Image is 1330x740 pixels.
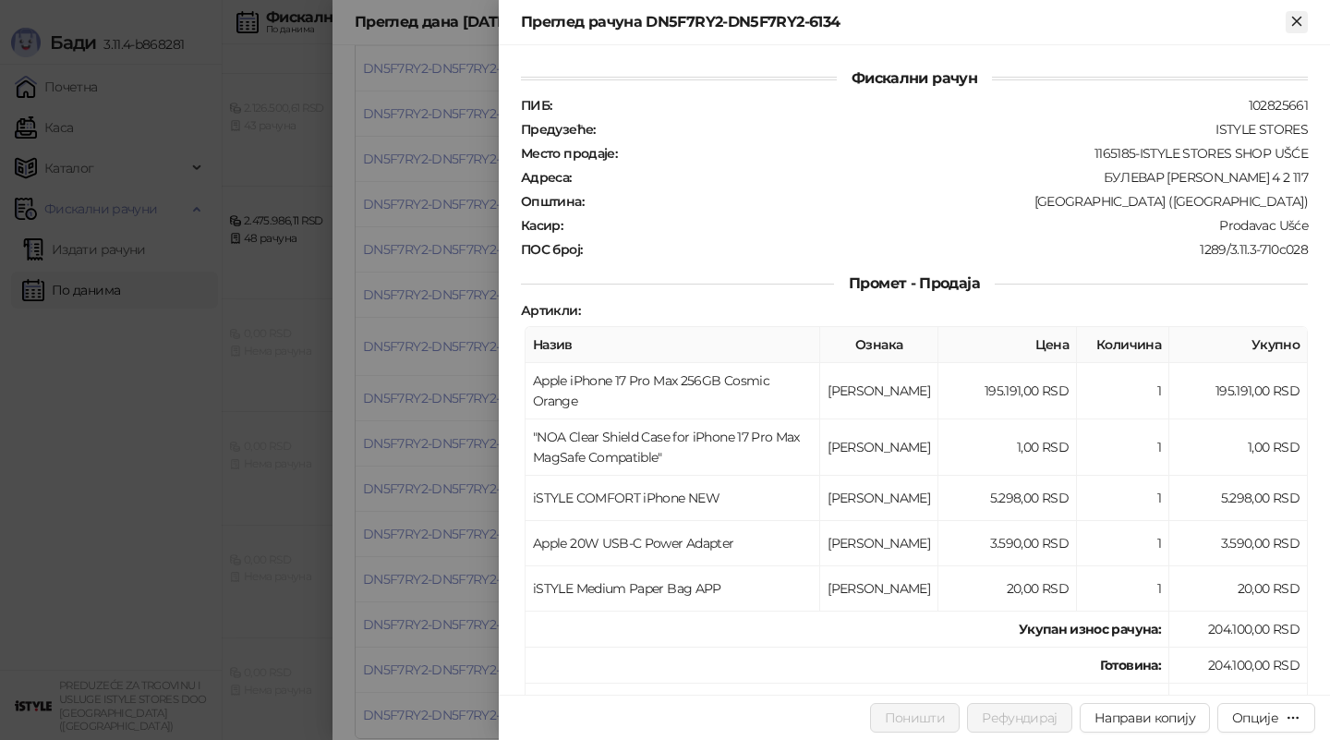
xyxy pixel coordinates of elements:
button: Направи копију [1080,703,1210,733]
td: 1 [1077,419,1169,476]
td: 3.590,00 RSD [1169,521,1308,566]
strong: Готовина : [1100,657,1161,673]
td: iSTYLE Medium Paper Bag APP [526,566,820,612]
th: Ознака [820,327,938,363]
td: [PERSON_NAME] [820,419,938,476]
td: 1,00 RSD [938,419,1077,476]
td: 1 [1077,363,1169,419]
button: Опције [1217,703,1315,733]
strong: Касир : [521,217,562,234]
strong: Укупан износ рачуна : [1019,621,1161,637]
td: [PERSON_NAME] [820,566,938,612]
td: [PERSON_NAME] [820,521,938,566]
div: ISTYLE STORES [598,121,1310,138]
td: [PERSON_NAME] [820,476,938,521]
td: 1 [1077,476,1169,521]
td: 1 [1077,566,1169,612]
th: Назив [526,327,820,363]
td: 204.100,00 RSD [1169,684,1308,720]
button: Рефундирај [967,703,1072,733]
td: 195.191,00 RSD [938,363,1077,419]
td: 3.590,00 RSD [938,521,1077,566]
div: 102825661 [553,97,1310,114]
td: 195.191,00 RSD [1169,363,1308,419]
strong: Општина : [521,193,584,210]
div: БУЛЕВАР [PERSON_NAME] 4 2 117 [574,169,1310,186]
span: Фискални рачун [837,69,992,87]
td: 1 [1077,521,1169,566]
button: Close [1286,11,1308,33]
th: Количина [1077,327,1169,363]
td: 204.100,00 RSD [1169,612,1308,648]
strong: Плаћено у готовини: [1026,693,1161,710]
td: 20,00 RSD [938,566,1077,612]
strong: Место продаје : [521,145,617,162]
th: Укупно [1169,327,1308,363]
strong: ПИБ : [521,97,551,114]
td: 5.298,00 RSD [1169,476,1308,521]
td: 5.298,00 RSD [938,476,1077,521]
td: Apple iPhone 17 Pro Max 256GB Cosmic Orange [526,363,820,419]
div: [GEOGRAPHIC_DATA] ([GEOGRAPHIC_DATA]) [586,193,1310,210]
strong: Адреса : [521,169,572,186]
td: 204.100,00 RSD [1169,648,1308,684]
td: 1,00 RSD [1169,419,1308,476]
th: Цена [938,327,1077,363]
strong: Артикли : [521,302,580,319]
div: 1165185-ISTYLE STORES SHOP UŠĆE [619,145,1310,162]
td: "NOA Clear Shield Case for iPhone 17 Pro Max MagSafe Compatible" [526,419,820,476]
strong: Предузеће : [521,121,596,138]
div: Опције [1232,710,1278,726]
strong: ПОС број : [521,241,582,258]
td: Apple 20W USB-C Power Adapter [526,521,820,566]
td: 20,00 RSD [1169,566,1308,612]
button: Поништи [870,703,961,733]
div: Prodavac Ušće [564,217,1310,234]
div: Преглед рачуна DN5F7RY2-DN5F7RY2-6134 [521,11,1286,33]
div: 1289/3.11.3-710c028 [584,241,1310,258]
span: Промет - Продаја [834,274,995,292]
td: [PERSON_NAME] [820,363,938,419]
span: Направи копију [1094,710,1195,726]
td: iSTYLE COMFORT iPhone NEW [526,476,820,521]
